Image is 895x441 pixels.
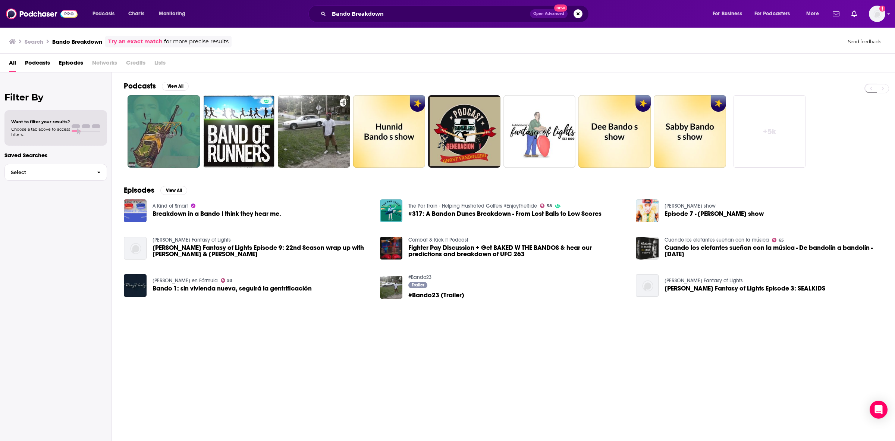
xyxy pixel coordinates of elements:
span: Logged in as hjones [869,6,885,22]
img: Cuando los elefantes sueñan con la música - De bandolín a bandolín - 10/06/24 [636,237,659,260]
span: More [806,9,819,19]
a: All [9,57,16,72]
a: +5k [734,95,806,168]
a: Butch Bando's Fantasy of Lights Episode 9: 22nd Season wrap up with Dante & Jamie Bando [153,245,371,257]
span: Cuando los elefantes sueñan con la música - De bandolín a bandolín - [DATE] [665,245,883,257]
img: User Profile [869,6,885,22]
a: 53 [221,278,233,283]
a: 58 [540,204,552,208]
button: Send feedback [846,38,883,45]
a: EpisodesView All [124,186,187,195]
span: [PERSON_NAME] Fantasy of Lights Episode 9: 22nd Season wrap up with [PERSON_NAME] & [PERSON_NAME] [153,245,371,257]
a: A Kind of Smart [153,203,188,209]
a: Episodes [59,57,83,72]
a: Show notifications dropdown [830,7,842,20]
span: Trailer [412,283,424,287]
a: yung bando's show [665,203,716,209]
a: Butch Bando’s Fantasy of Lights [665,277,743,284]
a: Charts [123,8,149,20]
a: Fighter Pay Discussion + Get BAKED W THE BANDOS & hear our predictions and breakdown of UFC 263 [408,245,627,257]
img: Bando 1: sin vivienda nueva, seguirá la gentrificación [124,274,147,297]
a: Show notifications dropdown [848,7,860,20]
img: Breakdown in a Bando I think they hear me. [124,199,147,222]
a: Butch Bando’s Fantasy of Lights [153,237,231,243]
button: View All [162,82,189,91]
a: #Bando23 (Trailer) [408,292,464,298]
a: PodcastsView All [124,81,189,91]
span: 58 [547,204,552,208]
h2: Episodes [124,186,154,195]
h3: Search [25,38,43,45]
button: View All [160,186,187,195]
input: Search podcasts, credits, & more... [329,8,530,20]
button: Select [4,164,107,181]
span: 65 [779,239,784,242]
button: open menu [750,8,801,20]
span: Monitoring [159,9,185,19]
button: open menu [87,8,124,20]
a: Try an exact match [108,37,163,46]
p: Saved Searches [4,152,107,159]
span: Want to filter your results? [11,119,70,124]
span: Podcasts [25,57,50,72]
span: for more precise results [164,37,229,46]
a: The Par Train - Helping Frustrated Golfers #EnjoyTheRide [408,203,537,209]
h2: Filter By [4,92,107,103]
span: For Podcasters [754,9,790,19]
img: Podchaser - Follow, Share and Rate Podcasts [6,7,78,21]
img: #Bando23 (Trailer) [380,276,403,299]
a: Combat & Kick It Podcast [408,237,468,243]
span: For Business [713,9,742,19]
button: open menu [707,8,751,20]
a: #317: A Bandon Dunes Breakdown - From Lost Balls to Low Scores [408,211,602,217]
h2: Podcasts [124,81,156,91]
a: Cuando los elefantes sueñan con la música - De bandolín a bandolín - 10/06/24 [665,245,883,257]
img: #317: A Bandon Dunes Breakdown - From Lost Balls to Low Scores [380,199,403,222]
span: Lists [154,57,166,72]
a: Eduardo Ruiz-Healy en Fórmula [153,277,218,284]
img: Episode 7 - yung bando's show [636,199,659,222]
button: open menu [154,8,195,20]
span: [PERSON_NAME] Fantasy of Lights Episode 3: SEALKIDS [665,285,825,292]
button: open menu [801,8,828,20]
h3: Bando Breakdown [52,38,102,45]
a: #Bando23 [408,274,431,280]
img: Butch Bando's Fantasy of Lights Episode 9: 22nd Season wrap up with Dante & Jamie Bando [124,237,147,260]
span: Credits [126,57,145,72]
span: Open Advanced [533,12,564,16]
svg: Add a profile image [879,6,885,12]
button: Show profile menu [869,6,885,22]
span: Select [5,170,91,175]
a: Cuando los elefantes sueñan con la música [665,237,769,243]
span: New [554,4,568,12]
span: Networks [92,57,117,72]
span: 53 [227,279,232,282]
span: Podcasts [92,9,114,19]
span: Charts [128,9,144,19]
a: Bando 1: sin vivienda nueva, seguirá la gentrificación [153,285,312,292]
span: Episode 7 - [PERSON_NAME] show [665,211,764,217]
a: 65 [772,238,784,242]
span: Choose a tab above to access filters. [11,127,70,137]
a: Breakdown in a Bando I think they hear me. [153,211,281,217]
a: Butch Bando’s Fantasy of Lights Episode 3: SEALKIDS [665,285,825,292]
div: Open Intercom Messenger [870,401,888,419]
a: Episode 7 - yung bando's show [665,211,764,217]
img: Fighter Pay Discussion + Get BAKED W THE BANDOS & hear our predictions and breakdown of UFC 263 [380,237,403,260]
img: Butch Bando’s Fantasy of Lights Episode 3: SEALKIDS [636,274,659,297]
